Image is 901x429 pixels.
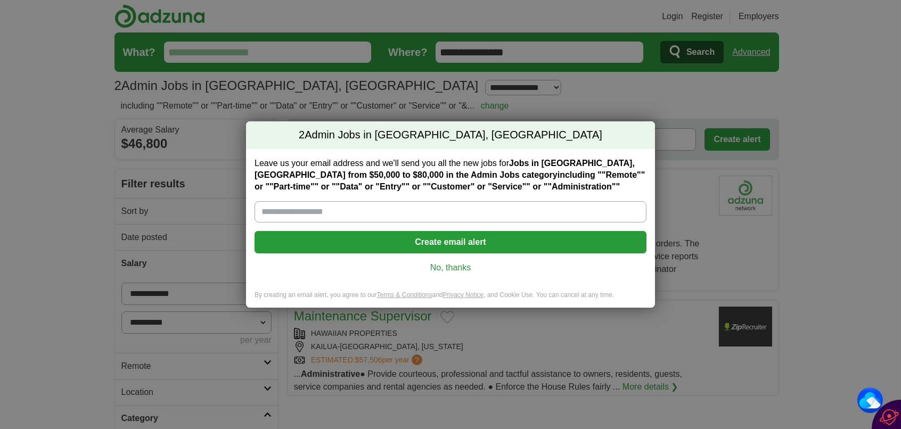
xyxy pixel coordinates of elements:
strong: Jobs in [GEOGRAPHIC_DATA], [GEOGRAPHIC_DATA] from $50,000 to $80,000 in the Admin Jobs categoryin... [255,159,645,191]
h2: Admin Jobs in [GEOGRAPHIC_DATA], [GEOGRAPHIC_DATA] [246,121,655,149]
label: Leave us your email address and we'll send you all the new jobs for [255,158,646,193]
span: 2 [299,128,305,143]
a: No, thanks [263,262,638,274]
a: Terms & Conditions [376,291,432,299]
button: Create email alert [255,231,646,253]
a: Privacy Notice [443,291,484,299]
div: By creating an email alert, you agree to our and , and Cookie Use. You can cancel at any time. [246,291,655,308]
